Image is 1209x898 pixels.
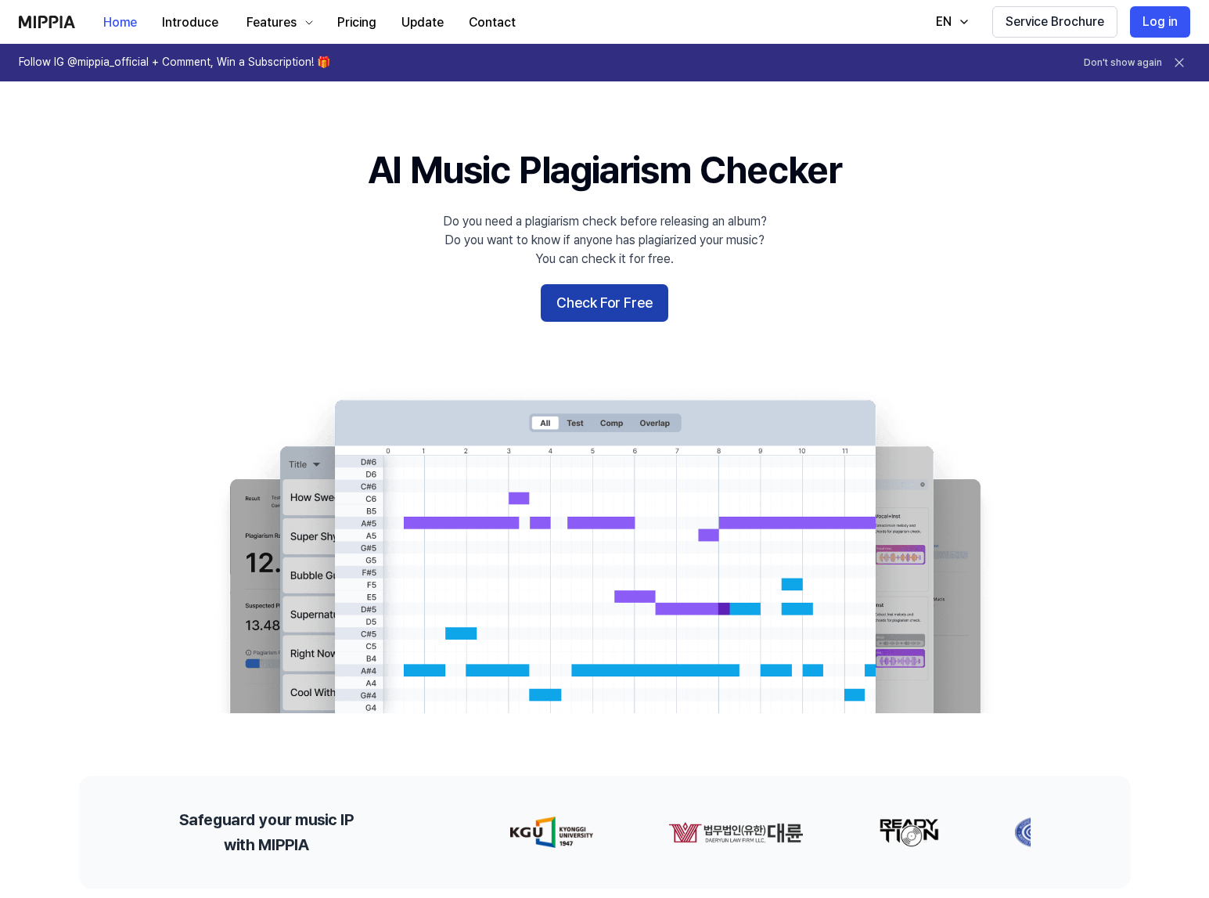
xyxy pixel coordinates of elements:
button: Log in [1130,6,1190,38]
button: Contact [456,7,528,38]
img: partner-logo-3 [918,817,966,848]
button: Don't show again [1084,56,1162,70]
img: logo [19,16,75,28]
div: EN [933,13,955,31]
a: Home [91,1,149,44]
div: Features [243,13,300,32]
h1: Follow IG @mippia_official + Comment, Win a Subscription! 🎁 [19,55,330,70]
button: Pricing [325,7,389,38]
button: Home [91,7,149,38]
img: partner-logo-2 [782,817,843,848]
button: Update [389,7,456,38]
button: EN [920,6,980,38]
button: Introduce [149,7,231,38]
h2: Safeguard your music IP with MIPPIA [179,807,354,857]
h1: AI Music Plagiarism Checker [368,144,841,197]
a: Update [389,1,456,44]
button: Check For Free [541,284,668,322]
img: main Image [198,384,1012,713]
div: Do you need a plagiarism check before releasing an album? Do you want to know if anyone has plagi... [443,212,767,269]
button: Features [231,7,325,38]
img: partner-logo-1 [572,817,707,848]
button: Service Brochure [992,6,1117,38]
img: partner-logo-0 [413,817,497,848]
